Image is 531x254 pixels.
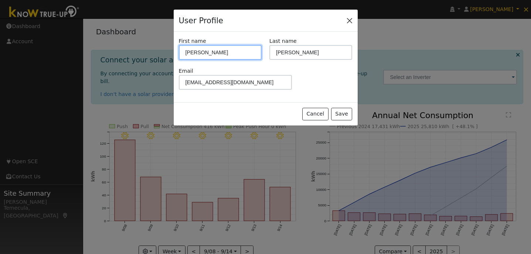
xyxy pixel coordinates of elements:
label: Email [179,67,193,75]
button: Cancel [302,108,329,120]
label: Last name [269,37,297,45]
button: Save [331,108,353,120]
label: First name [179,37,206,45]
button: Close [344,15,355,25]
h4: User Profile [179,15,223,27]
